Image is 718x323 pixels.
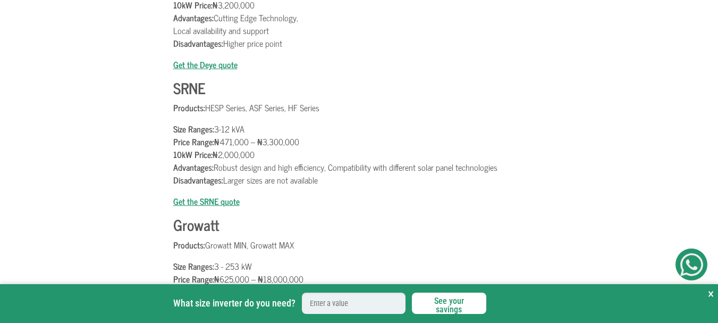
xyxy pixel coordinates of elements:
p: Growatt MIN, Growatt MAX [173,238,545,251]
b: Size Ranges: [173,259,214,273]
a: Get the SRNE quote [173,194,240,208]
b: Size Ranges: [173,122,214,136]
b: Price Range: [173,135,214,148]
b: Disadvantages: [173,36,223,50]
button: Close Sticky CTA [708,284,714,303]
p: 3-12 kVA ₦471,000 – ₦3,300,000 ₦2,000,000 Robust design and high efficiency, Compatibility with d... [173,122,545,186]
b: Advantages: [173,11,214,24]
label: What size inverter do you need? [173,297,295,310]
img: Get Started On Earthbond Via Whatsapp [680,253,703,276]
b: Advantages: [173,160,214,174]
b: Products: [173,101,205,114]
a: Get the Deye quote [173,57,238,71]
button: See your savings [412,293,486,314]
b: 10kW Price: [173,147,213,161]
b: Growatt [173,212,219,237]
p: HESP Series, ASF Series, HF Series [173,101,545,114]
b: SRNE [173,76,206,100]
input: Enter a value [302,293,406,314]
b: Products: [173,238,205,252]
b: Disadvantages: [173,173,223,187]
b: Price Range: [173,272,214,286]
